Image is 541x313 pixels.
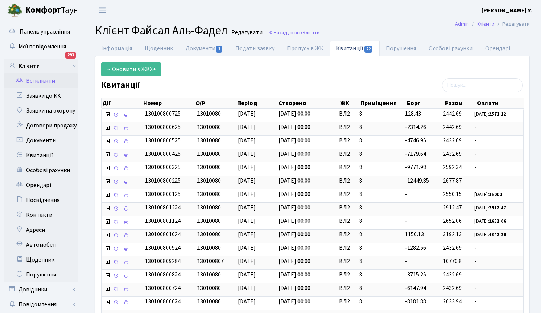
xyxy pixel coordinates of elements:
a: Admin [455,20,469,28]
a: Посвідчення [4,193,78,208]
small: [DATE]: [474,231,506,238]
span: 13010080 [197,244,221,252]
span: [DATE] [238,136,256,145]
span: 128.43 [405,110,421,118]
span: [DATE] [238,257,256,265]
a: Інформація [95,41,138,56]
span: -7179.64 [405,150,426,158]
span: 10770.8 [443,257,462,265]
span: -2314.26 [405,123,426,131]
span: 8 [359,163,399,172]
a: Особові рахунки [4,163,78,178]
a: Повідомлення [4,297,78,312]
span: [DATE] [238,297,256,306]
th: Борг [406,98,444,108]
span: ВЛ2 [339,217,354,225]
span: -9771.98 [405,163,426,171]
span: -8181.88 [405,297,426,306]
span: 8 [359,177,399,185]
span: 13010080 [197,177,221,185]
span: - [405,217,407,225]
a: Автомобілі [4,237,78,252]
a: Особові рахунки [422,41,479,56]
input: Пошук... [442,78,523,92]
span: ВЛ2 [339,150,354,158]
span: 13010080 [197,230,221,238]
a: Порушення [4,267,78,282]
span: 8 [359,230,399,239]
a: Контакти [4,208,78,222]
span: [DATE] 00:00 [278,136,310,145]
button: Переключити навігацію [93,4,112,16]
span: -4746.95 [405,136,426,145]
b: 4342.26 [489,231,506,238]
span: [DATE] [238,230,256,238]
span: 2442.69 [443,110,462,118]
span: 13010080 [197,136,221,145]
span: - [474,150,520,158]
span: -12449.85 [405,177,429,185]
span: 2652.06 [443,217,462,225]
th: ЖК [339,98,360,108]
span: [DATE] 00:00 [278,230,310,238]
span: 130100800425 [145,150,181,158]
a: Орендарі [479,41,516,56]
span: 22 [364,46,373,53]
span: ВЛ2 [339,177,354,185]
span: ВЛ2 [339,244,354,252]
span: ВЛ2 [339,190,354,199]
span: 130100801024 [145,230,181,238]
th: Разом [444,98,476,108]
th: Номер [142,98,195,108]
span: [DATE] [238,217,256,225]
a: Заявки до КК [4,88,78,103]
span: ВЛ2 [339,123,354,132]
span: - [474,163,520,172]
span: 2432.69 [443,244,462,252]
span: ВЛ2 [339,163,354,172]
span: [DATE] [238,163,256,171]
span: - [474,244,520,252]
span: 13010080 [197,271,221,279]
span: 130100800325 [145,163,181,171]
a: Документи [4,133,78,148]
span: [DATE] [238,150,256,158]
span: 3192.13 [443,230,462,238]
span: - [405,203,407,212]
span: 8 [359,190,399,199]
th: Створено [278,98,339,108]
span: ВЛ2 [339,257,354,266]
a: Клієнти [4,59,78,73]
span: 13010080 [197,217,221,225]
span: 13010080 [197,284,221,292]
a: Квитанції [330,41,379,56]
span: 2592.34 [443,163,462,171]
span: [DATE] 00:00 [278,150,310,158]
span: 8 [359,297,399,306]
th: Оплати [476,98,529,108]
span: [DATE] [238,190,256,198]
th: Приміщення [360,98,406,108]
span: 1150.13 [405,230,424,238]
span: -3715.25 [405,271,426,279]
span: ВЛ2 [339,203,354,212]
small: [DATE]: [474,191,502,198]
span: 8 [359,203,399,212]
span: 2550.15 [443,190,462,198]
span: 8 [359,123,399,132]
span: [DATE] 00:00 [278,163,310,171]
span: -1282.56 [405,244,426,252]
b: [PERSON_NAME] У. [482,6,532,15]
a: Назад до всіхКлієнти [268,29,319,36]
span: [DATE] 00:00 [278,244,310,252]
span: 130100801224 [145,203,181,212]
span: 8 [359,284,399,293]
nav: breadcrumb [444,16,541,32]
span: [DATE] 00:00 [278,123,310,131]
span: [DATE] [238,177,256,185]
span: [DATE] 00:00 [278,271,310,279]
span: ВЛ2 [339,136,354,145]
span: - [405,190,407,198]
span: 2432.69 [443,150,462,158]
span: 13010080 [197,297,221,306]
